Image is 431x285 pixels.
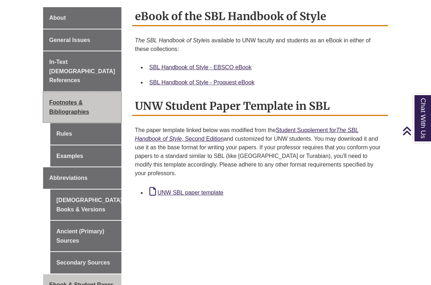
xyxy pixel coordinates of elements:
[149,190,223,196] a: UNW SBL paper template
[50,123,121,145] a: Rules
[43,167,121,189] a: Abbreviations
[43,29,121,51] a: General Issues
[43,7,121,29] a: About
[49,37,90,43] span: General Issues
[402,126,429,136] a: Back to Top
[50,221,121,251] a: Ancient (Primary) Sources
[50,252,121,274] a: Secondary Sources
[132,97,388,116] h2: UNW Student Paper Template in SBL
[135,123,385,181] p: The paper template linked below was modified from the and customized for UNW students. You may do...
[49,59,115,83] span: In-Text [DEMOGRAPHIC_DATA] References
[149,64,252,70] a: SBL Handbook of Style - EBSCO eBook
[43,92,121,122] a: Footnotes & Bibliographies
[149,79,255,85] a: SBL Handbook of Style - Proquest eBook
[135,33,385,56] p: is available to UNW faculty and students as an eBook in either of these collections:
[49,99,89,115] span: Footnotes & Bibliographies
[49,15,66,21] span: About
[132,7,388,26] h2: eBook of the SBL Handbook of Style
[135,37,206,43] em: The SBL Handbook of Style
[49,175,88,181] span: Abbreviations
[43,51,121,91] a: In-Text [DEMOGRAPHIC_DATA] References
[50,145,121,167] a: Examples
[50,190,121,220] a: [DEMOGRAPHIC_DATA] Books & Versions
